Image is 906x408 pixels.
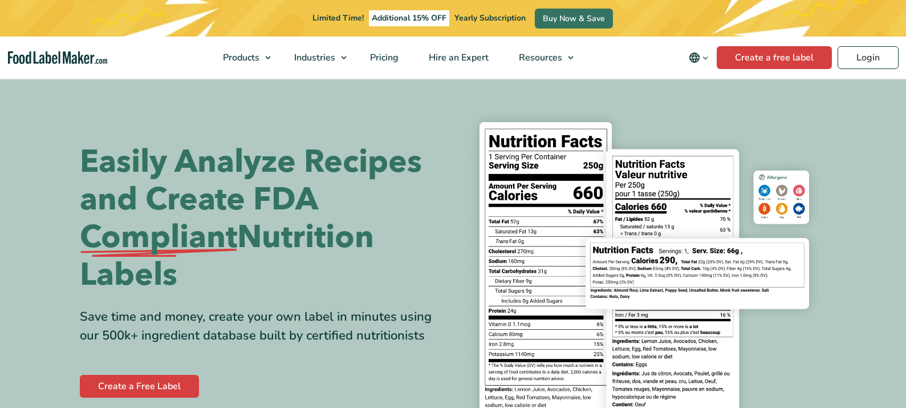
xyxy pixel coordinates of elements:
span: Products [220,51,261,64]
a: Products [208,37,277,79]
span: Limited Time! [312,13,364,23]
a: Hire an Expert [414,37,501,79]
span: Pricing [367,51,400,64]
a: Resources [504,37,579,79]
span: Compliant [80,219,237,256]
span: Yearly Subscription [454,13,526,23]
a: Food Label Maker homepage [8,51,108,64]
span: Industries [291,51,336,64]
button: Change language [681,46,717,69]
a: Industries [279,37,352,79]
a: Create a free label [717,46,832,69]
span: Hire an Expert [425,51,490,64]
a: Pricing [355,37,411,79]
h1: Easily Analyze Recipes and Create FDA Nutrition Labels [80,143,445,294]
span: Resources [515,51,563,64]
a: Create a Free Label [80,375,199,398]
span: Additional 15% OFF [369,10,449,26]
a: Login [838,46,899,69]
a: Buy Now & Save [535,9,613,29]
div: Save time and money, create your own label in minutes using our 500k+ ingredient database built b... [80,308,445,345]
